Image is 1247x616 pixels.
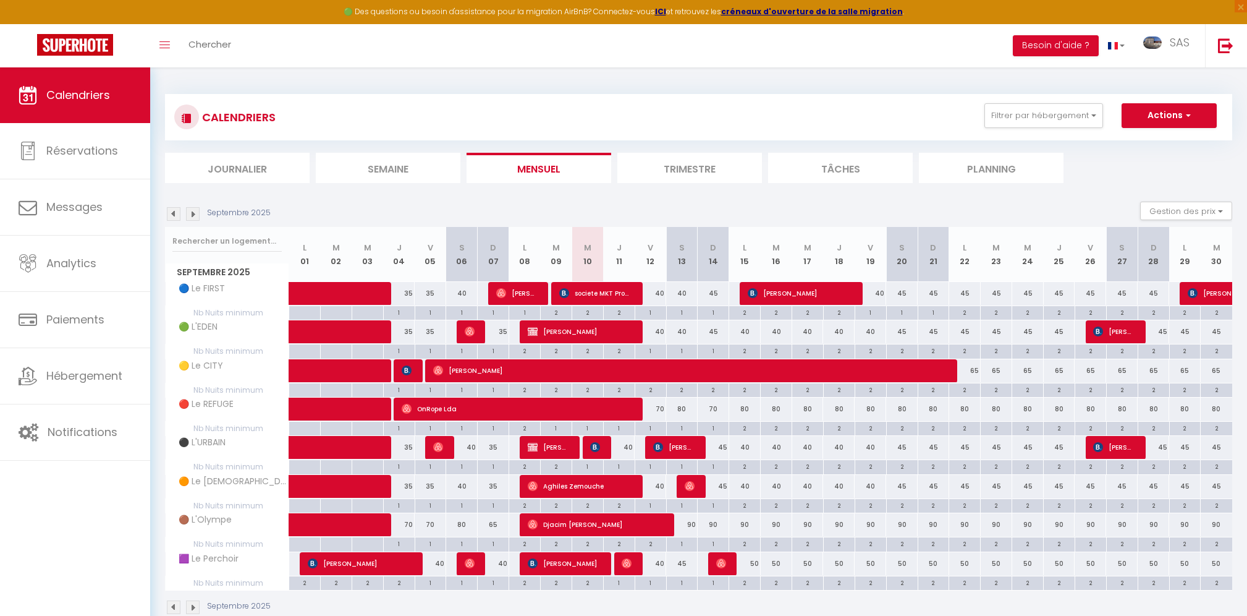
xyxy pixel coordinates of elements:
[698,306,729,318] div: 1
[166,383,289,397] span: Nb Nuits minimum
[949,359,981,382] div: 65
[824,422,855,434] div: 2
[1012,320,1044,343] div: 45
[635,383,666,395] div: 2
[1138,422,1169,434] div: 2
[667,422,698,434] div: 1
[1044,422,1075,434] div: 2
[949,398,981,421] div: 80
[604,422,635,434] div: 1
[572,344,603,356] div: 2
[919,153,1063,183] li: Planning
[743,242,746,254] abbr: L
[1107,422,1138,434] div: 2
[855,422,886,434] div: 2
[1106,398,1138,421] div: 80
[383,320,415,343] div: 35
[46,199,103,215] span: Messages
[992,242,1000,254] abbr: M
[792,306,823,318] div: 2
[1194,560,1238,607] iframe: Chat
[761,398,792,421] div: 80
[710,242,716,254] abbr: D
[698,227,729,282] th: 14
[918,227,949,282] th: 21
[949,422,980,434] div: 2
[1201,344,1232,356] div: 2
[584,242,591,254] abbr: M
[823,398,855,421] div: 80
[415,422,446,434] div: 1
[761,422,792,434] div: 2
[1122,103,1217,128] button: Actions
[666,320,698,343] div: 40
[1170,306,1201,318] div: 2
[698,422,729,434] div: 1
[167,359,226,373] span: 🟡 Le CITY​
[729,344,760,356] div: 2
[1138,282,1169,305] div: 45
[1170,383,1201,395] div: 2
[415,227,446,282] th: 05
[478,306,509,318] div: 1
[167,320,221,334] span: 🟢​ L'EDEN
[289,227,321,282] th: 01
[679,242,685,254] abbr: S
[1106,227,1138,282] th: 27
[446,227,478,282] th: 06
[383,227,415,282] th: 04
[666,398,698,421] div: 80
[478,227,509,282] th: 07
[792,227,824,282] th: 17
[981,320,1012,343] div: 45
[716,552,727,575] span: [PERSON_NAME]
[761,227,792,282] th: 16
[823,227,855,282] th: 18
[918,398,949,421] div: 80
[855,398,886,421] div: 80
[166,344,289,358] span: Nb Nuits minimum
[918,422,949,434] div: 2
[1138,227,1169,282] th: 28
[655,6,666,17] a: ICI
[698,398,729,421] div: 70
[509,306,540,318] div: 1
[981,398,1012,421] div: 80
[949,344,980,356] div: 2
[648,242,653,254] abbr: V
[887,422,918,434] div: 2
[446,306,477,318] div: 1
[729,306,760,318] div: 2
[1138,344,1169,356] div: 2
[541,227,572,282] th: 09
[465,320,475,343] span: [PERSON_NAME]
[1044,344,1075,356] div: 2
[837,242,842,254] abbr: J
[415,320,446,343] div: 35
[1012,359,1044,382] div: 65
[698,320,729,343] div: 45
[509,422,540,434] div: 2
[166,263,289,281] span: Septembre 2025
[963,242,966,254] abbr: L
[868,242,873,254] abbr: V
[622,552,632,575] span: [PERSON_NAME]
[886,282,918,305] div: 45
[459,242,465,254] abbr: S
[541,344,572,356] div: 2
[761,306,792,318] div: 2
[364,242,371,254] abbr: M
[761,320,792,343] div: 40
[1012,383,1043,395] div: 2
[478,320,509,343] div: 35
[729,227,761,282] th: 15
[1151,242,1157,254] abbr: D
[748,281,853,305] span: [PERSON_NAME]
[635,344,666,356] div: 1
[572,383,603,395] div: 2
[316,153,460,183] li: Semaine
[792,398,824,421] div: 80
[1201,398,1232,421] div: 80
[899,242,905,254] abbr: S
